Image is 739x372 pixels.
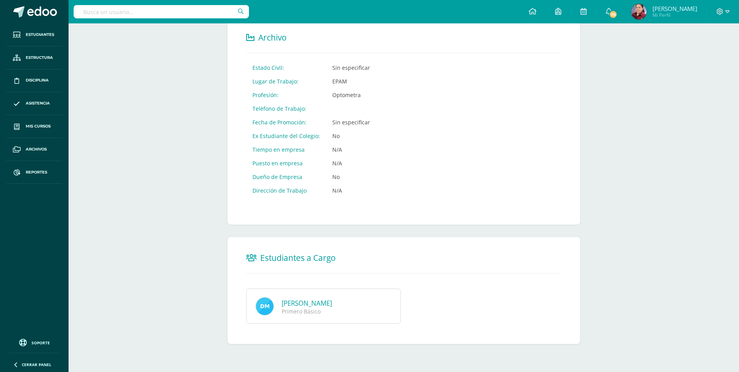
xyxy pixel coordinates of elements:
[246,74,326,88] td: Lugar de Trabajo:
[326,156,376,170] td: N/A
[326,115,376,129] td: Sin especificar
[260,252,336,263] span: Estudiantes a Cargo
[256,297,274,315] img: avatar2997.png
[6,46,62,69] a: Estructura
[26,77,49,83] span: Disciplina
[326,129,376,143] td: No
[609,10,617,19] span: 78
[653,5,697,12] span: [PERSON_NAME]
[326,61,376,74] td: Sin especificar
[22,362,51,367] span: Cerrar panel
[326,88,376,102] td: Optometra
[246,102,326,115] td: Teléfono de Trabajo:
[326,143,376,156] td: N/A
[246,129,326,143] td: Ex Estudiante del Colegio:
[246,143,326,156] td: Tiempo en empresa
[326,184,376,197] td: N/A
[246,170,326,184] td: Dueño de Empresa
[282,308,387,315] div: Primero Básico
[246,115,326,129] td: Fecha de Promoción:
[26,100,50,106] span: Asistencia
[246,88,326,102] td: Profesión:
[6,69,62,92] a: Disciplina
[246,184,326,197] td: Dirección de Trabajo
[74,5,249,18] input: Busca un usuario...
[246,156,326,170] td: Puesto en empresa
[9,337,59,347] a: Soporte
[631,4,647,19] img: d6b8000caef82a835dfd50702ce5cd6f.png
[26,169,47,175] span: Reportes
[26,55,53,61] span: Estructura
[282,299,332,308] a: [PERSON_NAME]
[6,161,62,184] a: Reportes
[26,146,47,152] span: Archivos
[6,23,62,46] a: Estudiantes
[6,115,62,138] a: Mis cursos
[26,123,51,129] span: Mis cursos
[653,12,697,18] span: Mi Perfil
[32,340,50,345] span: Soporte
[246,61,326,74] td: Estado Civil:
[6,92,62,115] a: Asistencia
[326,170,376,184] td: No
[326,74,376,88] td: EPAM
[258,32,287,43] span: Archivo
[26,32,54,38] span: Estudiantes
[6,138,62,161] a: Archivos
